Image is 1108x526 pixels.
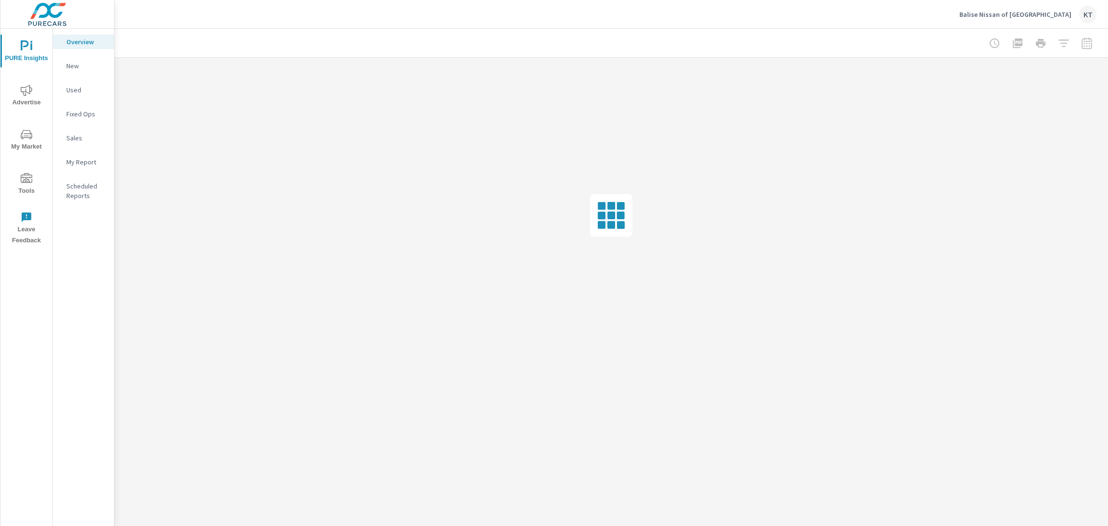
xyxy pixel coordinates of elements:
[66,37,106,47] p: Overview
[53,179,114,203] div: Scheduled Reports
[66,181,106,200] p: Scheduled Reports
[66,133,106,143] p: Sales
[959,10,1071,19] p: Balise Nissan of [GEOGRAPHIC_DATA]
[3,40,50,64] span: PURE Insights
[53,155,114,169] div: My Report
[1079,6,1096,23] div: KT
[0,29,52,250] div: nav menu
[66,109,106,119] p: Fixed Ops
[53,59,114,73] div: New
[3,85,50,108] span: Advertise
[53,35,114,49] div: Overview
[66,85,106,95] p: Used
[53,131,114,145] div: Sales
[3,212,50,246] span: Leave Feedback
[66,157,106,167] p: My Report
[3,129,50,152] span: My Market
[53,107,114,121] div: Fixed Ops
[3,173,50,197] span: Tools
[66,61,106,71] p: New
[53,83,114,97] div: Used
